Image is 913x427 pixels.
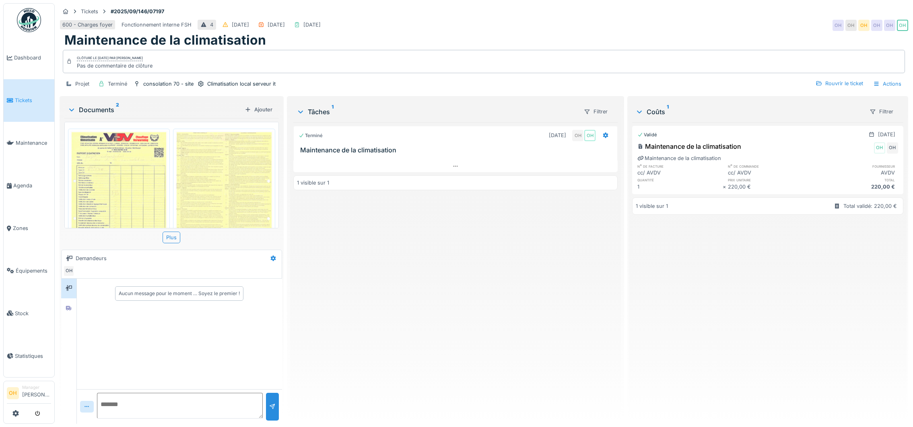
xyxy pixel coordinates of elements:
[303,21,321,29] div: [DATE]
[297,179,329,187] div: 1 visible sur 1
[268,21,285,29] div: [DATE]
[16,139,51,147] span: Maintenance
[22,384,51,390] div: Manager
[813,183,898,191] div: 220,00 €
[637,164,723,169] h6: n° de facture
[116,105,119,115] sup: 2
[667,107,669,117] sup: 1
[4,292,54,335] a: Stock
[887,142,898,154] div: OH
[119,290,240,297] div: Aucun message pour le moment … Soyez le premier !
[635,107,863,117] div: Coûts
[813,164,898,169] h6: fournisseur
[14,54,51,62] span: Dashboard
[833,20,844,31] div: OH
[723,183,728,191] div: ×
[77,55,143,61] div: Clôturé le [DATE] par [PERSON_NAME]
[4,164,54,207] a: Agenda
[878,131,895,138] div: [DATE]
[210,21,213,29] div: 4
[207,80,276,88] div: Climatisation local serveur it
[870,78,905,90] div: Actions
[572,130,583,141] div: OH
[70,131,168,269] img: sdrbk1tg1xleqarcq8t91xq50c2v
[62,21,113,29] div: 600 - Charges foyer
[64,33,266,48] h1: Maintenance de la climatisation
[728,169,813,177] div: cc/ AVDV
[580,106,611,117] div: Filtrer
[637,142,741,151] div: Maintenance de la climatisation
[63,265,74,277] div: OH
[874,142,885,154] div: OH
[549,131,566,139] div: [DATE]
[15,352,51,360] span: Statistiques
[76,255,107,262] div: Demandeurs
[4,250,54,292] a: Équipements
[813,177,898,183] h6: total
[75,80,89,88] div: Projet
[858,20,870,31] div: OH
[81,8,98,15] div: Tickets
[241,104,276,115] div: Ajouter
[871,20,882,31] div: OH
[728,164,813,169] h6: n° de commande
[637,131,657,138] div: Validé
[4,122,54,164] a: Maintenance
[107,8,167,15] strong: #2025/09/146/07197
[297,107,577,117] div: Tâches
[845,20,857,31] div: OH
[637,183,723,191] div: 1
[16,267,51,275] span: Équipements
[637,154,721,162] div: Maintenance de la climatisation
[17,8,41,32] img: Badge_color-CXgf-gQk.svg
[15,96,51,104] span: Tickets
[22,384,51,402] li: [PERSON_NAME]
[163,232,180,243] div: Plus
[584,130,596,141] div: OH
[636,202,668,210] div: 1 visible sur 1
[299,132,323,139] div: Terminé
[813,169,898,177] div: AVDV
[68,105,241,115] div: Documents
[13,182,51,189] span: Agenda
[7,384,51,404] a: OH Manager[PERSON_NAME]
[4,207,54,250] a: Zones
[15,310,51,317] span: Stock
[812,78,866,89] div: Rouvrir le ticket
[728,183,813,191] div: 220,00 €
[4,79,54,122] a: Tickets
[332,107,334,117] sup: 1
[175,131,273,269] img: lllli1yx11fqbnjjkr1kqcc7otsg
[4,335,54,377] a: Statistiques
[122,21,192,29] div: Fonctionnement interne FSH
[728,177,813,183] h6: prix unitaire
[77,62,153,70] div: Pas de commentaire de clôture
[637,177,723,183] h6: quantité
[843,202,897,210] div: Total validé: 220,00 €
[637,169,723,177] div: cc/ AVDV
[7,387,19,399] li: OH
[143,80,194,88] div: consolation 70 - site
[108,80,127,88] div: Terminé
[13,224,51,232] span: Zones
[866,106,897,117] div: Filtrer
[4,37,54,79] a: Dashboard
[897,20,908,31] div: OH
[884,20,895,31] div: OH
[300,146,614,154] h3: Maintenance de la climatisation
[232,21,249,29] div: [DATE]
